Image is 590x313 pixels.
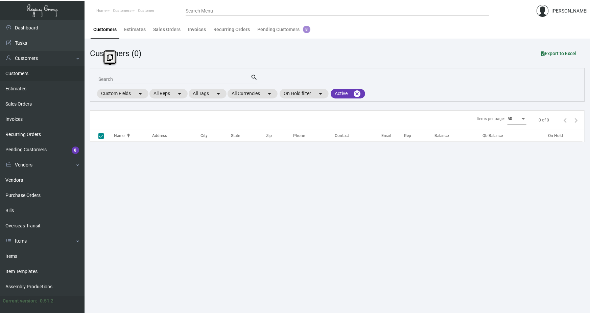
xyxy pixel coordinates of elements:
[40,297,53,305] div: 0.51.2
[200,133,208,139] div: City
[280,89,329,98] mat-chip: On Hold filter
[90,47,141,60] div: Customers (0)
[93,26,117,33] div: Customers
[200,133,231,139] div: City
[152,133,200,139] div: Address
[97,89,148,98] mat-chip: Custom Fields
[548,130,583,141] th: On Hold
[508,116,512,121] span: 50
[153,26,181,33] div: Sales Orders
[381,130,404,141] th: Email
[537,5,549,17] img: admin@bootstrapmaster.com
[251,73,258,82] mat-icon: search
[335,133,349,139] div: Contact
[149,89,188,98] mat-chip: All Reps
[335,133,381,139] div: Contact
[136,90,144,98] mat-icon: arrow_drop_down
[113,8,132,13] span: Customers
[189,89,227,98] mat-chip: All Tags
[551,7,588,15] div: [PERSON_NAME]
[404,133,411,139] div: Rep
[353,90,361,98] mat-icon: cancel
[265,90,274,98] mat-icon: arrow_drop_down
[434,133,449,139] div: Balance
[571,115,582,126] button: Next page
[152,133,167,139] div: Address
[316,90,325,98] mat-icon: arrow_drop_down
[482,133,503,139] div: Qb Balance
[114,133,152,139] div: Name
[175,90,184,98] mat-icon: arrow_drop_down
[404,133,434,139] div: Rep
[124,26,146,33] div: Estimates
[266,133,272,139] div: Zip
[560,115,571,126] button: Previous page
[228,89,278,98] mat-chip: All Currencies
[539,117,549,123] div: 0 of 0
[188,26,206,33] div: Invoices
[541,51,576,56] span: Export to Excel
[114,133,124,139] div: Name
[96,8,107,13] span: Home
[257,26,310,33] div: Pending Customers
[107,54,113,61] i: Copy
[434,133,481,139] div: Balance
[231,133,240,139] div: State
[293,133,305,139] div: Phone
[508,117,526,121] mat-select: Items per page:
[231,133,266,139] div: State
[331,89,365,98] mat-chip: Active
[138,8,155,13] span: Customer
[266,133,293,139] div: Zip
[536,47,582,60] button: Export to Excel
[213,26,250,33] div: Recurring Orders
[293,133,335,139] div: Phone
[477,116,505,122] div: Items per page:
[482,133,547,139] div: Qb Balance
[3,297,37,305] div: Current version:
[214,90,222,98] mat-icon: arrow_drop_down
